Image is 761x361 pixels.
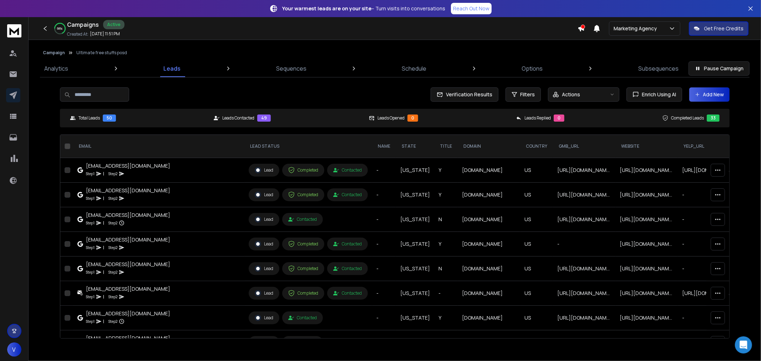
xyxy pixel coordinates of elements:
p: Options [522,64,543,73]
td: [URL][DOMAIN_NAME] [553,158,615,183]
p: Step 1 [86,219,95,227]
a: Options [518,60,547,77]
div: Completed [288,241,318,247]
td: [URL][DOMAIN_NAME] [615,330,678,355]
div: [EMAIL_ADDRESS][DOMAIN_NAME] [86,285,170,293]
div: 49 [257,115,271,122]
span: Verification Results [443,91,492,98]
p: | [103,170,104,177]
th: Country [520,135,553,158]
p: Step 2 [108,293,117,300]
button: Verification Results [431,87,498,102]
td: [US_STATE] [396,330,434,355]
div: Lead [255,315,273,321]
p: | [103,293,104,300]
p: Step 2 [108,269,117,276]
td: - [678,207,740,232]
td: [URL][DOMAIN_NAME] [615,183,678,207]
div: Contacted [333,167,362,173]
p: | [103,318,104,325]
p: Step 1 [86,244,95,251]
a: Schedule [397,60,431,77]
p: Step 1 [86,318,95,325]
div: Lead [255,290,273,296]
button: Get Free Credits [689,21,749,36]
td: [DOMAIN_NAME] [458,232,520,256]
td: Y [434,158,458,183]
td: US [520,256,553,281]
td: US [520,330,553,355]
p: Step 2 [108,244,117,251]
td: [DOMAIN_NAME] [458,183,520,207]
td: Y [434,183,458,207]
div: [EMAIL_ADDRESS][DOMAIN_NAME] [86,187,170,194]
td: - [372,158,396,183]
p: Ultimate free stuffs posd [76,50,127,56]
p: Total Leads [78,115,100,121]
a: Leads [159,60,185,77]
th: NAME [372,135,396,158]
td: - [678,232,740,256]
th: Domain [458,135,520,158]
p: [DATE] 11:51 PM [90,31,120,37]
span: Enrich Using AI [639,91,676,98]
td: - [678,306,740,330]
p: Sequences [276,64,306,73]
div: 50 [103,115,116,122]
td: [URL][DOMAIN_NAME] [553,183,615,207]
p: 68 % [57,26,63,31]
td: [URL][DOMAIN_NAME] [615,256,678,281]
td: [DOMAIN_NAME] [458,281,520,306]
td: - [372,207,396,232]
th: EMAIL [73,135,244,158]
p: Schedule [402,64,426,73]
td: - [372,256,396,281]
strong: Your warmest leads are on your site [282,5,371,12]
td: Y [434,306,458,330]
td: [DOMAIN_NAME] [458,306,520,330]
div: Contacted [333,290,362,296]
span: Filters [520,91,535,98]
td: [URL][DOMAIN_NAME] [615,306,678,330]
a: Analytics [40,60,72,77]
td: - [434,330,458,355]
td: N [434,256,458,281]
div: [EMAIL_ADDRESS][DOMAIN_NAME] [86,261,170,268]
p: Step 1 [86,195,95,202]
td: [DOMAIN_NAME] [458,158,520,183]
td: [URL][DOMAIN_NAME] [553,207,615,232]
div: Contacted [288,315,317,321]
td: [US_STATE] [396,306,434,330]
button: Add New [689,87,730,102]
th: GMB_URL [553,135,615,158]
p: Step 2 [108,170,117,177]
div: [EMAIL_ADDRESS][DOMAIN_NAME] [86,236,170,243]
p: Leads Contacted [222,115,254,121]
button: Enrich Using AI [626,87,682,102]
div: Completed [288,167,318,173]
td: [US_STATE] [396,158,434,183]
td: US [520,232,553,256]
td: US [520,306,553,330]
div: [EMAIL_ADDRESS][DOMAIN_NAME] [86,212,170,219]
td: [URL][DOMAIN_NAME] [553,306,615,330]
p: Actions [562,91,580,98]
td: - [678,256,740,281]
p: | [103,219,104,227]
div: Open Intercom Messenger [735,336,752,354]
div: [EMAIL_ADDRESS][DOMAIN_NAME] [86,335,170,342]
p: | [103,244,104,251]
button: V [7,342,21,357]
h1: Campaigns [67,20,99,29]
p: Marketing Agency [614,25,660,32]
td: - [372,183,396,207]
td: [US_STATE] [396,256,434,281]
p: Leads Replied [524,115,551,121]
td: US [520,183,553,207]
div: Lead [255,192,273,198]
a: Reach Out Now [451,3,492,14]
td: [US_STATE] [396,281,434,306]
div: Lead [255,265,273,272]
th: title [434,135,458,158]
p: – Turn visits into conversations [282,5,445,12]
